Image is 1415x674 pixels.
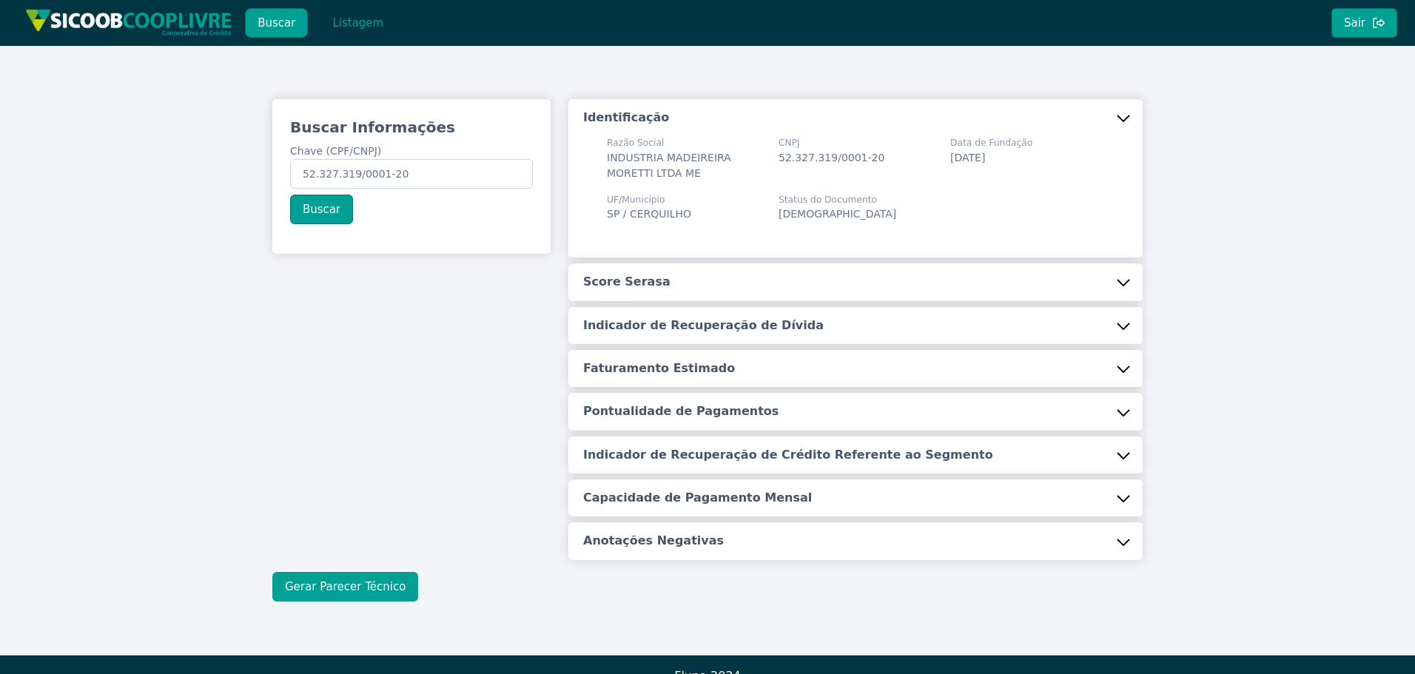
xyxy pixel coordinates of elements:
button: Gerar Parecer Técnico [272,572,418,601]
span: Status do Documento [779,193,896,206]
h5: Capacidade de Pagamento Mensal [583,490,812,506]
img: img/sicoob_cooplivre.png [25,9,232,36]
button: Buscar [290,195,353,224]
h5: Indicador de Recuperação de Dívida [583,317,824,334]
button: Listagem [320,8,396,38]
button: Capacidade de Pagamento Mensal [568,479,1143,516]
button: Score Serasa [568,263,1143,300]
button: Pontualidade de Pagamentos [568,393,1143,430]
button: Sair [1331,8,1397,38]
h5: Indicador de Recuperação de Crédito Referente ao Segmento [583,447,993,463]
input: Chave (CPF/CNPJ) [290,159,533,189]
span: Data de Fundação [950,136,1032,149]
h5: Pontualidade de Pagamentos [583,403,779,419]
h5: Score Serasa [583,274,670,290]
span: SP / CERQUILHO [607,208,691,220]
span: CNPJ [779,136,884,149]
button: Identificação [568,99,1143,136]
button: Indicador de Recuperação de Dívida [568,307,1143,344]
h3: Buscar Informações [290,117,533,138]
h5: Faturamento Estimado [583,360,735,377]
button: Indicador de Recuperação de Crédito Referente ao Segmento [568,437,1143,474]
span: INDUSTRIA MADEIREIRA MORETTI LTDA ME [607,152,731,179]
span: 52.327.319/0001-20 [779,152,884,164]
span: UF/Município [607,193,691,206]
span: [DEMOGRAPHIC_DATA] [779,208,896,220]
h5: Anotações Negativas [583,533,724,549]
span: [DATE] [950,152,985,164]
button: Anotações Negativas [568,522,1143,559]
h5: Identificação [583,109,669,126]
button: Buscar [245,8,308,38]
button: Faturamento Estimado [568,350,1143,387]
span: Chave (CPF/CNPJ) [290,145,381,157]
span: Razão Social [607,136,761,149]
